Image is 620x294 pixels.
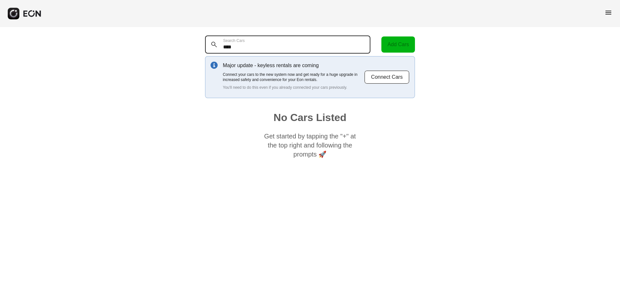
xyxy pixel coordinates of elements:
[223,72,364,82] p: Connect your cars to the new system now and get ready for a huge upgrade in increased safety and ...
[223,85,364,90] p: You'll need to do this even if you already connected your cars previously.
[262,132,358,159] p: Get started by tapping the "+" at the top right and following the prompts 🚀
[364,70,409,84] button: Connect Cars
[604,9,612,16] span: menu
[223,62,364,69] p: Major update - keyless rentals are coming
[211,62,218,69] img: info
[223,38,245,43] label: Search Cars
[274,114,346,121] h1: No Cars Listed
